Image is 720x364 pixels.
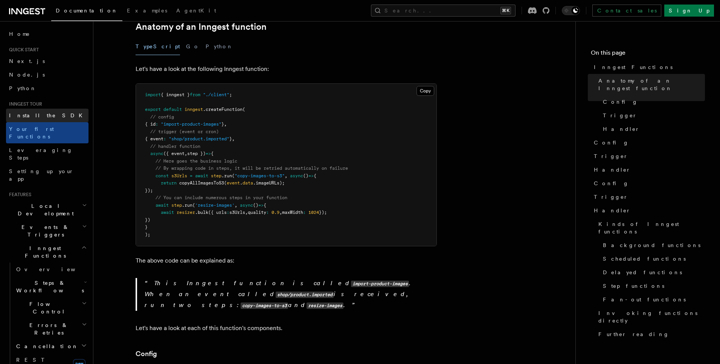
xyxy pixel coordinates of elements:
button: Copy [416,86,434,96]
span: , [279,210,282,215]
a: Delayed functions [600,266,705,279]
span: inngest [185,107,203,112]
button: Local Development [6,199,88,220]
p: Let's have a look at each of this function's components. [136,323,437,333]
a: Anatomy of an Inngest function [595,74,705,95]
span: { [314,173,316,178]
a: Handler [591,163,705,177]
a: Background functions [600,238,705,252]
code: import-product-images [351,281,409,287]
button: Search...⌘K [371,5,516,17]
a: Fan-out functions [600,293,705,306]
span: Next.js [9,58,45,64]
span: } [229,136,232,141]
span: await [156,203,169,208]
span: "copy-images-to-s3" [235,173,285,178]
span: Further reading [598,330,669,338]
a: Overview [13,263,88,276]
span: const [156,173,169,178]
kbd: ⌘K [500,7,511,14]
span: resizer [177,210,195,215]
span: Leveraging Steps [9,147,73,161]
span: } [221,121,224,127]
span: // Here goes the business logic [156,158,237,164]
span: Config [603,98,638,106]
a: Node.js [6,68,88,81]
span: Trigger [594,193,628,201]
button: Flow Control [13,297,88,318]
a: Inngest Functions [591,60,705,74]
h4: On this page [591,48,705,60]
span: Examples [127,8,167,14]
span: step [211,173,221,178]
span: 1024 [308,210,319,215]
span: Features [6,192,31,198]
span: Scheduled functions [603,255,686,263]
span: : [266,210,269,215]
span: return [161,180,177,186]
span: s3Urls [229,210,245,215]
span: Inngest Functions [594,63,673,71]
a: Trigger [591,149,705,163]
span: Events & Triggers [6,223,82,238]
span: ); [145,232,150,237]
button: Errors & Retries [13,318,88,339]
span: : [303,210,306,215]
span: Anatomy of an Inngest function [598,77,705,92]
span: step [171,203,182,208]
code: copy-images-to-s3 [241,303,288,309]
span: Overview [16,266,94,272]
span: . [240,180,243,186]
span: step }) [187,151,206,156]
a: Config [600,95,705,109]
span: // handler function [150,144,200,149]
a: Home [6,27,88,41]
span: : [163,136,166,141]
button: Inngest Functions [6,241,88,263]
span: => [308,173,314,178]
a: Contact sales [592,5,661,17]
span: ( [224,180,227,186]
span: 'resize-images' [195,203,235,208]
span: // By wrapping code in steps, it will be retried automatically on failure [156,166,348,171]
span: = [190,173,192,178]
button: Events & Triggers [6,220,88,241]
p: The above code can be explained as: [136,255,437,266]
span: event [227,180,240,186]
span: , [235,203,237,208]
span: Documentation [56,8,118,14]
span: Install the SDK [9,112,87,118]
span: Your first Functions [9,126,54,140]
span: copyAllImagesToS3 [179,180,224,186]
span: s3Urls [171,173,187,178]
span: // You can include numerous steps in your function [156,195,287,200]
span: Background functions [603,241,700,249]
span: "import-product-images" [161,121,221,127]
span: { event [145,136,163,141]
button: TypeScript [136,38,180,55]
button: Cancellation [13,339,88,353]
span: 0.9 [272,210,279,215]
span: // trigger (event or cron) [150,129,219,134]
span: ({ urls [208,210,227,215]
a: Scheduled functions [600,252,705,266]
span: Python [9,85,37,91]
span: async [290,173,303,178]
span: async [150,151,163,156]
a: Leveraging Steps [6,143,88,164]
span: // config [150,114,174,120]
span: }); [319,210,327,215]
span: Trigger [603,112,637,119]
span: default [163,107,182,112]
span: .createFunction [203,107,243,112]
span: async [240,203,253,208]
span: maxWidth [282,210,303,215]
span: Handler [603,125,640,133]
span: AgentKit [176,8,216,14]
span: "./client" [203,92,229,97]
button: Toggle dark mode [562,6,580,15]
span: Inngest tour [6,101,42,107]
span: Cancellation [13,342,78,350]
span: ( [192,203,195,208]
span: Flow Control [13,300,82,315]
